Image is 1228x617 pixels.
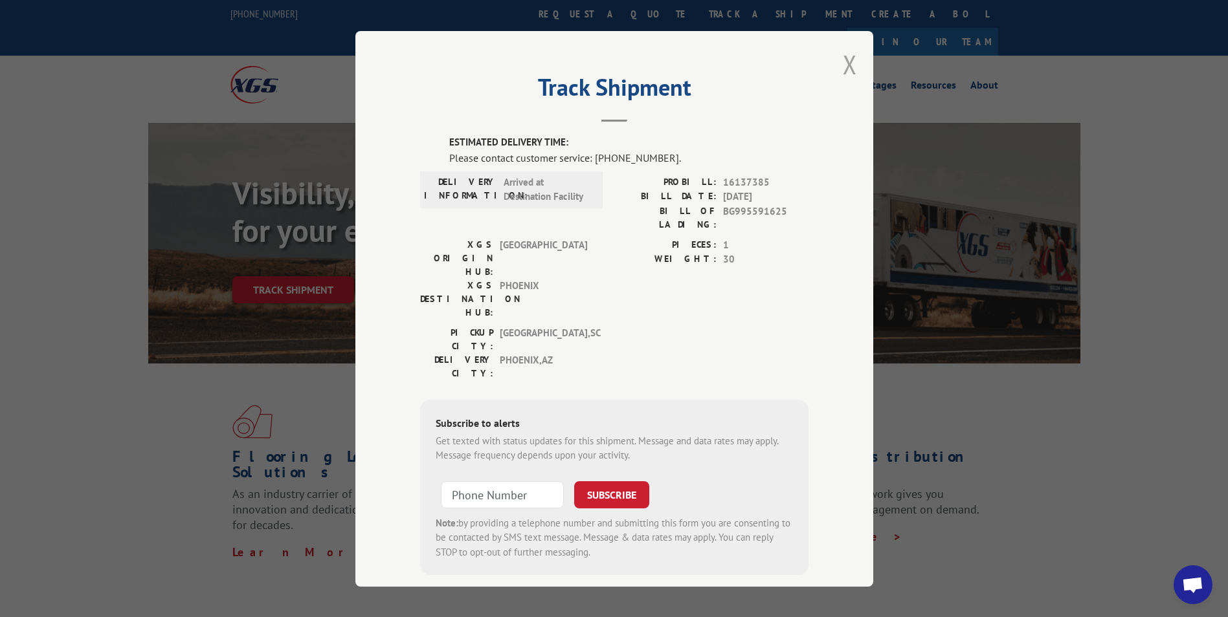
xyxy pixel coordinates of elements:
[723,252,809,267] span: 30
[420,278,493,319] label: XGS DESTINATION HUB:
[574,481,649,508] button: SUBSCRIBE
[500,278,587,319] span: PHOENIX
[420,237,493,278] label: XGS ORIGIN HUB:
[500,352,587,380] span: PHOENIX , AZ
[436,433,793,462] div: Get texted with status updates for this shipment. Message and data rates may apply. Message frequ...
[449,135,809,150] label: ESTIMATED DELIVERY TIME:
[449,149,809,165] div: Please contact customer service: [PHONE_NUMBER].
[441,481,564,508] input: Phone Number
[614,175,717,189] label: PROBILL:
[500,325,587,352] span: [GEOGRAPHIC_DATA] , SC
[420,325,493,352] label: PICKUP CITY:
[424,175,497,204] label: DELIVERY INFORMATION:
[614,237,717,252] label: PIECES:
[614,252,717,267] label: WEIGHT:
[436,516,458,528] strong: Note:
[436,415,793,433] div: Subscribe to alerts
[500,237,587,278] span: [GEOGRAPHIC_DATA]
[1174,565,1212,604] a: Open chat
[723,204,809,231] span: BG995591625
[843,47,857,81] button: Close modal
[420,78,809,103] h2: Track Shipment
[504,175,591,204] span: Arrived at Destination Facility
[723,237,809,252] span: 1
[614,189,717,204] label: BILL DATE:
[723,189,809,204] span: [DATE]
[420,352,493,380] label: DELIVERY CITY:
[436,515,793,559] div: by providing a telephone number and submitting this form you are consenting to be contacted by SM...
[723,175,809,189] span: 16137385
[614,204,717,231] label: BILL OF LADING:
